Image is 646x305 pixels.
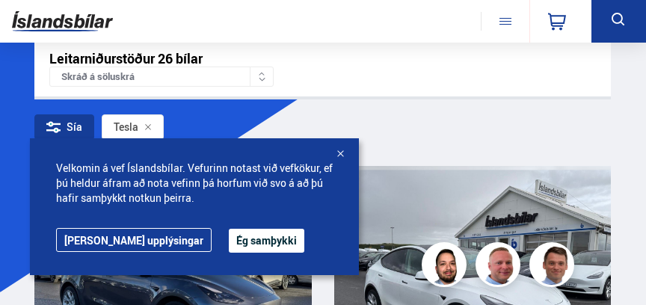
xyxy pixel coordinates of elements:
button: Ég samþykki [229,229,304,253]
img: siFngHWaQ9KaOqBr.png [478,244,523,289]
div: Skráð á söluskrá [49,67,274,87]
div: Sía [34,114,94,140]
span: Velkomin á vef Íslandsbílar. Vefurinn notast við vefkökur, ef þú heldur áfram að nota vefinn þá h... [56,161,333,206]
img: G0Ugv5HjCgRt.svg [12,5,113,37]
a: [PERSON_NAME] upplýsingar [56,228,212,252]
img: nhp88E3Fdnt1Opn2.png [424,244,469,289]
span: Tesla [114,121,138,133]
div: Leitarniðurstöður 26 bílar [49,51,596,67]
img: FbJEzSuNWCJXmdc-.webp [532,244,576,289]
